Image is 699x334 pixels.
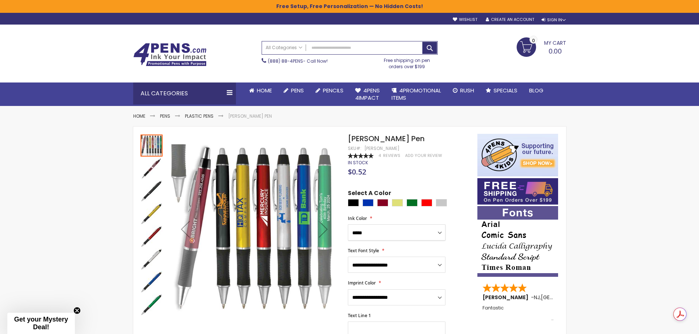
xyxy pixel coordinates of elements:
span: [GEOGRAPHIC_DATA] [541,294,595,301]
a: Wishlist [453,17,477,22]
a: Rush [447,82,480,99]
span: Ink Color [348,215,367,221]
span: Text Font Style [348,247,379,254]
span: In stock [348,159,368,166]
div: Next [309,134,338,324]
div: Get your Mystery Deal!Close teaser [7,313,75,334]
div: All Categories [133,82,236,104]
span: Pencils [323,87,343,94]
a: 0.00 0 [517,37,566,56]
div: Black [348,199,359,206]
div: Burgundy [377,199,388,206]
a: 4Pens4impact [349,82,386,106]
span: Get your Mystery Deal! [14,316,68,331]
span: 4 [378,153,381,158]
img: font-personalization-examples [477,206,558,277]
img: 4Pens Custom Pens and Promotional Products [133,43,207,66]
div: Red [421,199,432,206]
a: All Categories [262,41,306,54]
span: [PERSON_NAME] [483,294,531,301]
a: Home [133,113,145,119]
span: NJ [534,294,540,301]
img: Barton Pen [171,144,338,312]
a: Plastic Pens [185,113,214,119]
a: Pens [160,113,170,119]
span: 4Pens 4impact [355,87,380,102]
span: 0.00 [549,47,562,56]
div: Green [407,199,418,206]
div: Sign In [542,17,566,23]
a: Blog [523,82,549,99]
a: Pencils [310,82,349,99]
span: All Categories [266,45,302,51]
img: Barton Pen [141,180,163,202]
a: 4 Reviews [378,153,401,158]
div: Free shipping on pen orders over $199 [376,55,438,69]
span: Specials [494,87,517,94]
img: Barton Pen [141,294,163,316]
span: - Call Now! [268,58,328,64]
span: Home [257,87,272,94]
div: Barton Pen [141,179,163,202]
a: Add Your Review [405,153,442,158]
a: Home [243,82,278,99]
div: Fantastic [483,305,554,321]
div: Gold [392,199,403,206]
span: Reviews [383,153,400,158]
div: Silver [436,199,447,206]
li: [PERSON_NAME] Pen [228,113,272,119]
div: [PERSON_NAME] [364,146,400,151]
img: Barton Pen [141,225,163,247]
span: Text Line 1 [348,312,371,319]
div: Barton Pen [141,270,163,293]
div: Previous [171,134,200,324]
a: 4PROMOTIONALITEMS [386,82,447,106]
a: Create an Account [486,17,534,22]
span: [PERSON_NAME] Pen [348,133,425,144]
button: Close teaser [73,307,81,314]
div: Barton Pen [141,247,163,270]
img: Barton Pen [141,157,163,179]
a: (888) 88-4PENS [268,58,303,64]
span: $0.52 [348,167,366,177]
img: 4pens 4 kids [477,134,558,176]
div: Barton Pen [141,202,163,225]
span: Blog [529,87,543,94]
div: Barton Pen [141,157,163,179]
a: Specials [480,82,523,99]
span: Pens [291,87,304,94]
img: Barton Pen [141,248,163,270]
div: 100% [348,153,374,158]
div: Barton Pen [141,225,163,247]
span: - , [531,294,595,301]
span: Select A Color [348,189,391,199]
div: Barton Pen [141,134,163,157]
span: 4PROMOTIONAL ITEMS [392,87,441,102]
span: 0 [532,37,535,44]
div: Availability [348,160,368,166]
img: Free shipping on orders over $199 [477,178,558,205]
img: Barton Pen [141,271,163,293]
div: Blue [363,199,374,206]
img: Barton Pen [141,203,163,225]
div: Barton Pen [141,293,163,316]
span: Rush [460,87,474,94]
a: Pens [278,82,310,99]
span: Imprint Color [348,280,376,286]
strong: SKU [348,145,361,151]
